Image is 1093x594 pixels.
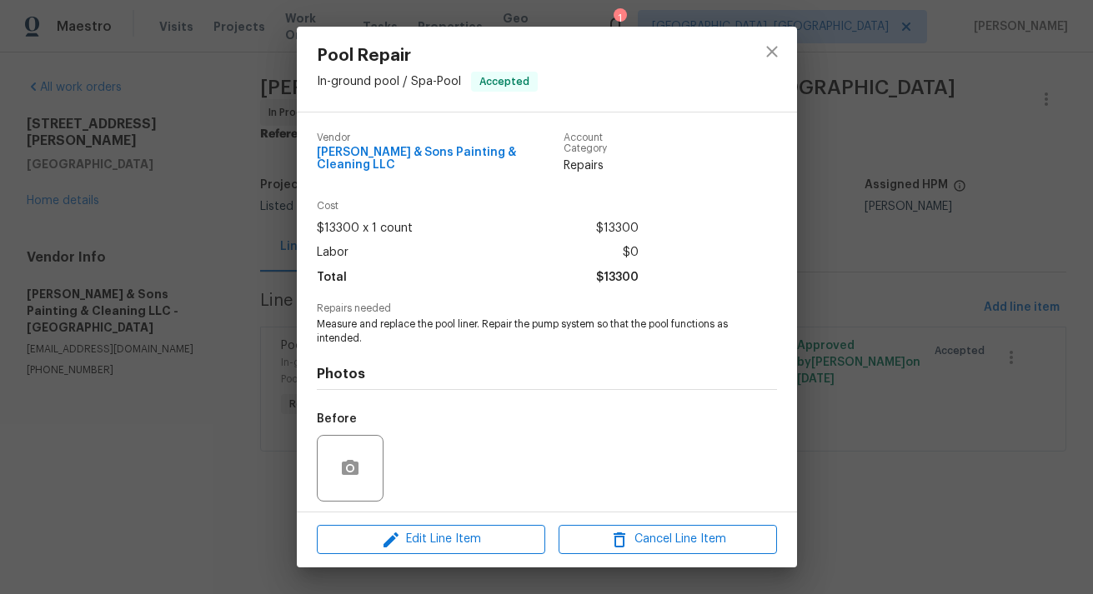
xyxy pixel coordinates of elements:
[317,47,538,65] span: Pool Repair
[322,529,540,550] span: Edit Line Item
[623,241,639,265] span: $0
[752,32,792,72] button: close
[559,525,777,554] button: Cancel Line Item
[564,157,639,174] span: Repairs
[614,10,625,27] div: 1
[564,529,772,550] span: Cancel Line Item
[317,266,347,290] span: Total
[317,366,777,382] h4: Photos
[317,217,413,241] span: $13300 x 1 count
[317,147,564,172] span: [PERSON_NAME] & Sons Painting & Cleaning LLC
[317,317,731,346] span: Measure and replace the pool liner. Repair the pump system so that the pool functions as intended.
[317,76,461,87] span: In-ground pool / Spa - Pool
[596,217,639,241] span: $13300
[596,266,639,290] span: $13300
[564,132,639,154] span: Account Category
[317,201,639,212] span: Cost
[473,73,536,90] span: Accepted
[317,241,348,265] span: Labor
[317,413,357,425] h5: Before
[317,303,777,314] span: Repairs needed
[317,132,564,143] span: Vendor
[317,525,545,554] button: Edit Line Item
